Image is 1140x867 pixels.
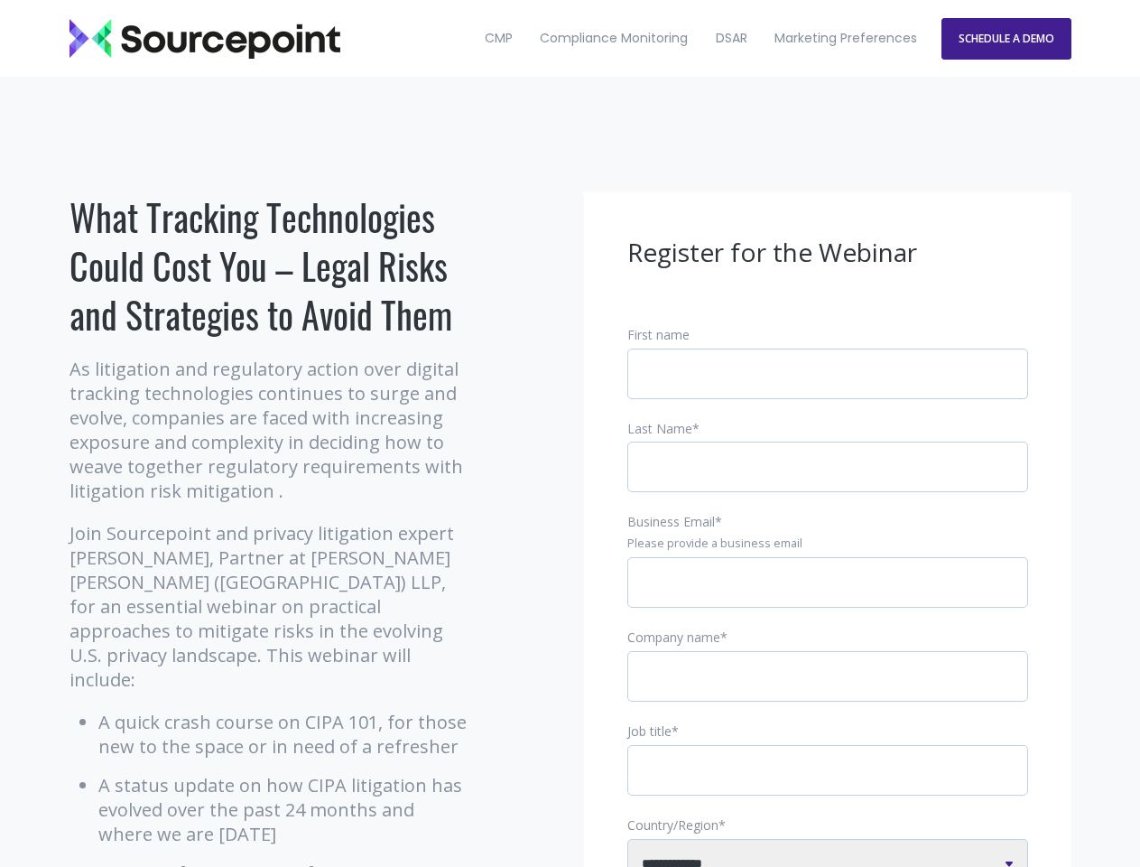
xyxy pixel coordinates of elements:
[627,722,672,740] span: Job title
[627,629,720,646] span: Company name
[98,773,471,846] li: A status update on how CIPA litigation has evolved over the past 24 months and where we are [DATE]
[627,536,1028,552] legend: Please provide a business email
[627,816,718,834] span: Country/Region
[70,192,471,339] h1: What Tracking Technologies Could Cost You – Legal Risks and Strategies to Avoid Them
[70,357,471,503] p: As litigation and regulatory action over digital tracking technologies continues to surge and evo...
[70,19,340,59] img: Sourcepoint_logo_black_transparent (2)-2
[627,420,692,437] span: Last Name
[627,513,715,530] span: Business Email
[627,326,690,343] span: First name
[941,18,1071,60] a: SCHEDULE A DEMO
[627,236,1028,270] h3: Register for the Webinar
[70,521,471,692] p: Join Sourcepoint and privacy litigation expert [PERSON_NAME], Partner at [PERSON_NAME] [PERSON_NA...
[98,710,471,759] li: A quick crash course on CIPA 101, for those new to the space or in need of a refresher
